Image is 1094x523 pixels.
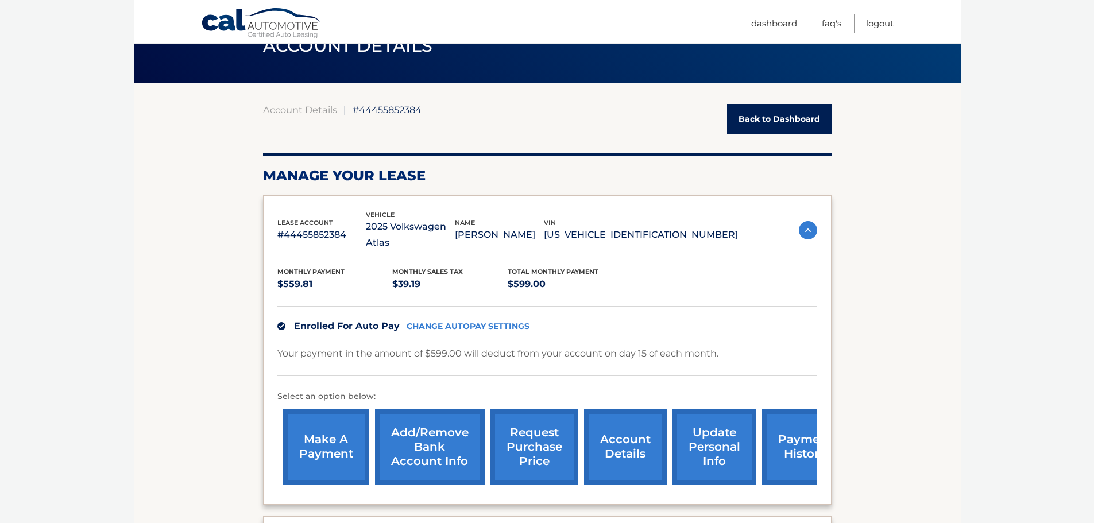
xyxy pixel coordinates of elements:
span: lease account [277,219,333,227]
a: Add/Remove bank account info [375,409,485,485]
span: ACCOUNT DETAILS [263,35,433,56]
span: Monthly sales Tax [392,268,463,276]
span: vin [544,219,556,227]
span: Enrolled For Auto Pay [294,320,400,331]
span: | [343,104,346,115]
a: CHANGE AUTOPAY SETTINGS [407,321,529,331]
p: $559.81 [277,276,393,292]
p: #44455852384 [277,227,366,243]
span: vehicle [366,211,395,219]
a: make a payment [283,409,369,485]
a: account details [584,409,667,485]
span: Total Monthly Payment [508,268,598,276]
a: Back to Dashboard [727,104,832,134]
p: 2025 Volkswagen Atlas [366,219,455,251]
a: FAQ's [822,14,841,33]
a: request purchase price [490,409,578,485]
span: #44455852384 [353,104,422,115]
p: $39.19 [392,276,508,292]
p: [PERSON_NAME] [455,227,544,243]
img: check.svg [277,322,285,330]
span: Monthly Payment [277,268,345,276]
a: Logout [866,14,894,33]
a: update personal info [672,409,756,485]
h2: Manage Your Lease [263,167,832,184]
p: Select an option below: [277,390,817,404]
a: payment history [762,409,848,485]
span: name [455,219,475,227]
a: Cal Automotive [201,7,322,41]
p: $599.00 [508,276,623,292]
a: Account Details [263,104,337,115]
img: accordion-active.svg [799,221,817,239]
a: Dashboard [751,14,797,33]
p: [US_VEHICLE_IDENTIFICATION_NUMBER] [544,227,738,243]
p: Your payment in the amount of $599.00 will deduct from your account on day 15 of each month. [277,346,718,362]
